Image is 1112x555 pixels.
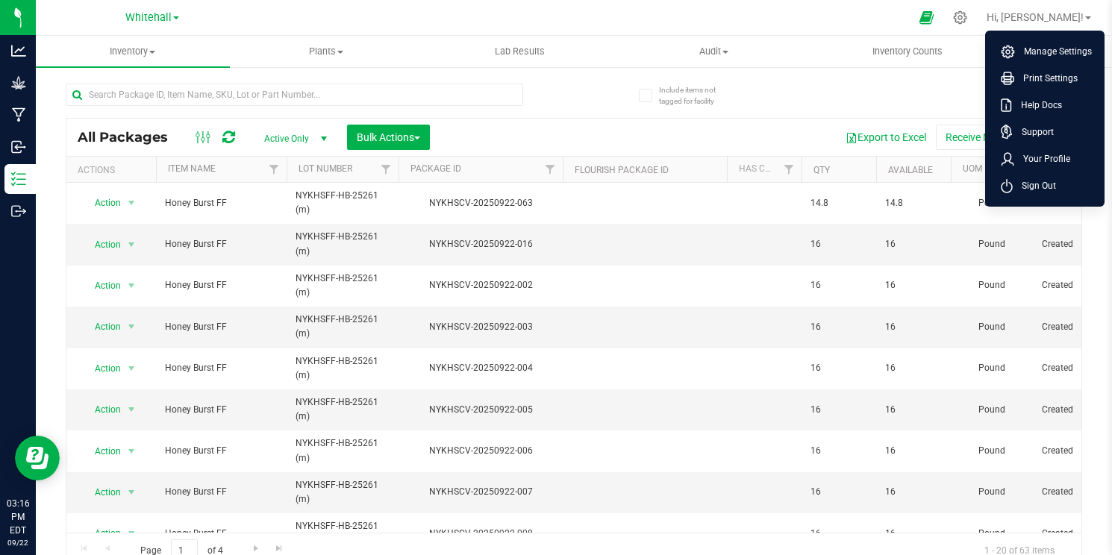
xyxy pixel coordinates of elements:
span: NYKHSFF-HB-25261 (m) [296,354,390,383]
inline-svg: Manufacturing [11,107,26,122]
span: Bulk Actions [357,131,420,143]
span: Audit [618,45,810,58]
inline-svg: Analytics [11,43,26,58]
span: Inventory [36,45,230,58]
a: Flourish Package ID [575,165,669,175]
span: 16 [885,444,942,458]
iframe: Resource center [15,436,60,480]
inline-svg: Inbound [11,139,26,154]
span: 16 [810,361,867,375]
span: 16 [810,527,867,541]
inline-svg: Inventory [11,172,26,186]
span: Honey Burst FF [165,278,278,292]
span: Print Settings [1014,71,1078,86]
input: Search Package ID, Item Name, SKU, Lot or Part Number... [66,84,523,106]
span: Open Ecommerce Menu [910,3,943,32]
span: Action [81,316,122,337]
div: NYKHSCV-20250922-005 [396,403,565,417]
span: 16 [885,237,942,251]
div: Actions [78,165,150,175]
span: 16 [885,485,942,499]
span: 16 [885,403,942,417]
span: NYKHSFF-HB-25261 (m) [296,313,390,341]
span: Honey Burst FF [165,444,278,458]
span: Created [1042,361,1106,375]
span: Plants [231,45,423,58]
inline-svg: Outbound [11,204,26,219]
div: NYKHSCV-20250922-016 [396,237,565,251]
p: 03:16 PM EDT [7,497,29,537]
div: NYKHSCV-20250922-002 [396,278,565,292]
span: Honey Burst FF [165,361,278,375]
span: Hi, [PERSON_NAME]! [987,11,1084,23]
span: select [122,523,141,544]
span: Action [81,358,122,379]
inline-svg: Grow [11,75,26,90]
span: select [122,192,141,213]
span: Your Profile [1014,151,1070,166]
a: Inventory [36,36,230,67]
span: Pound [960,278,1024,292]
span: 16 [810,485,867,499]
span: Action [81,275,122,296]
span: select [122,358,141,379]
span: 14.8 [810,196,867,210]
span: NYKHSFF-HB-25261 (m) [296,478,390,507]
span: NYKHSFF-HB-25261 (m) [296,272,390,300]
span: Action [81,523,122,544]
span: select [122,441,141,462]
span: Honey Burst FF [165,320,278,334]
span: Created [1042,278,1106,292]
span: Include items not tagged for facility [659,84,734,107]
span: Action [81,441,122,462]
span: Honey Burst FF [165,403,278,417]
a: Help Docs [1001,98,1095,113]
span: Created [1042,527,1106,541]
span: Sign Out [1013,178,1056,193]
div: NYKHSCV-20250922-004 [396,361,565,375]
a: Item Name [168,163,216,174]
div: Manage settings [951,10,969,25]
span: Created [1042,444,1106,458]
th: Has COA [727,157,802,183]
span: Whitehall [125,11,172,24]
div: NYKHSCV-20250922-003 [396,320,565,334]
span: Created [1042,485,1106,499]
span: Pound [960,196,1024,210]
a: Plants [230,36,424,67]
span: Pound [960,320,1024,334]
span: 16 [885,361,942,375]
span: Lab Results [475,45,565,58]
button: Export to Excel [836,125,936,150]
div: NYKHSCV-20250922-007 [396,485,565,499]
span: Action [81,399,122,420]
a: Lot Number [299,163,352,174]
a: Available [888,165,933,175]
span: Honey Burst FF [165,237,278,251]
div: NYKHSCV-20250922-006 [396,444,565,458]
span: NYKHSFF-HB-25261 (m) [296,519,390,548]
a: Qty [813,165,830,175]
span: Honey Burst FF [165,196,278,210]
span: 16 [885,278,942,292]
span: select [122,234,141,255]
div: NYKHSCV-20250922-008 [396,527,565,541]
span: 16 [810,320,867,334]
span: select [122,316,141,337]
span: 16 [810,403,867,417]
span: NYKHSFF-HB-25261 (m) [296,189,390,217]
span: select [122,399,141,420]
span: Pound [960,444,1024,458]
span: Pound [960,485,1024,499]
span: Support [1013,125,1054,139]
span: 16 [810,237,867,251]
span: 16 [810,444,867,458]
span: Pound [960,237,1024,251]
a: Filter [777,157,802,182]
span: NYKHSFF-HB-25261 (m) [296,230,390,258]
span: Inventory Counts [852,45,963,58]
a: Audit [617,36,811,67]
a: Filter [538,157,563,182]
span: Pound [960,403,1024,417]
p: 09/22 [7,537,29,548]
